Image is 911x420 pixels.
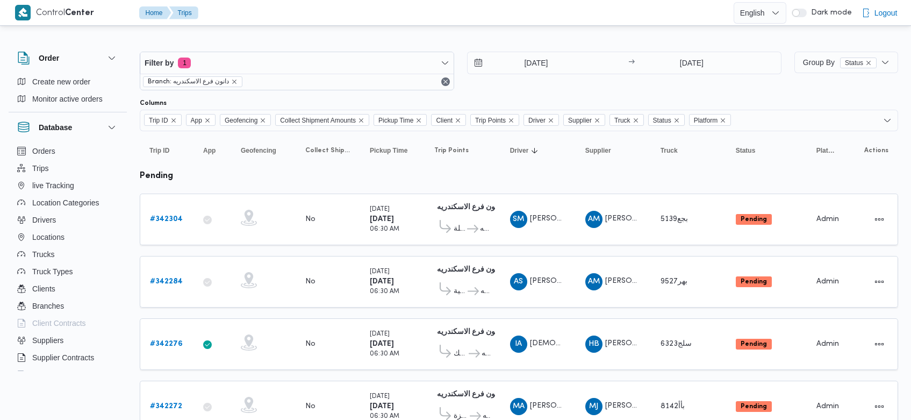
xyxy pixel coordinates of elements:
div: No [305,339,315,349]
button: App [199,142,226,159]
span: [PERSON_NAME] [PERSON_NAME] [530,402,655,409]
span: Trip ID [149,146,169,155]
b: دانون فرع الاسكندريه [437,329,503,336]
span: Client [436,115,453,126]
button: Remove Pickup Time from selection in this group [415,117,422,124]
span: Group By Status [803,58,877,67]
a: #342304 [150,213,183,226]
div: Amaro Muhammad Muhammad Yousf [585,211,602,228]
span: Truck Types [32,265,73,278]
div: Order [9,73,127,112]
button: Remove Trip ID from selection in this group [170,117,177,124]
span: Pending [736,276,772,287]
span: [PERSON_NAME] [605,215,666,222]
span: Branches [32,300,64,312]
button: Home [139,6,171,19]
span: Admin [816,278,839,285]
small: 06:30 AM [370,289,399,295]
span: Driver; Sorted in descending order [510,146,529,155]
span: Filter by [145,56,174,69]
a: #342276 [150,338,183,351]
div: No [305,215,315,224]
span: قسم الدخيلة [454,223,465,236]
button: Remove App from selection in this group [204,117,211,124]
div: Database [9,143,127,375]
span: Supplier [585,146,611,155]
button: Actions [871,336,888,353]
span: [DEMOGRAPHIC_DATA] [PERSON_NAME] [530,340,679,347]
span: Trip ID [144,114,182,126]
button: Orders [13,143,123,160]
span: MA [513,398,525,415]
span: Pickup Time [374,114,427,126]
span: Supplier Contracts [32,351,94,364]
span: Branch: دانون فرع الاسكندريه [148,77,229,87]
span: سلج6323 [661,340,692,347]
span: Locations [32,231,64,244]
span: Pickup Time [370,146,407,155]
span: HB [589,336,599,353]
b: Pending [741,403,767,410]
button: Remove Trip Points from selection in this group [508,117,514,124]
small: 06:30 AM [370,351,399,357]
span: Trip Points [434,146,469,155]
button: Supplier Contracts [13,349,123,366]
button: Locations [13,229,123,246]
span: App [191,115,202,126]
span: بجع5139 [661,216,688,223]
span: قسم محرم بك [454,347,467,360]
div: → [628,59,635,67]
span: Admin [816,403,839,410]
span: Trips [32,162,49,175]
div: Ahmad Muhammad Wsal Alshrqaoi [585,273,602,290]
span: [PERSON_NAME] [530,215,591,222]
button: DriverSorted in descending order [506,142,570,159]
button: remove selected entity [865,60,872,66]
a: #342284 [150,275,183,288]
span: Monitor active orders [32,92,103,105]
b: Pending [741,216,767,223]
button: Truck Types [13,263,123,280]
span: IA [515,336,522,353]
button: Remove Platform from selection in this group [720,117,726,124]
span: [PERSON_NAME] [605,277,666,284]
span: Logout [874,6,898,19]
span: Actions [864,146,888,155]
svg: Sorted in descending order [530,146,539,155]
button: Location Categories [13,194,123,211]
span: SM [513,211,524,228]
span: Suppliers [32,334,63,347]
b: # 342304 [150,216,183,223]
span: Platform [816,146,835,155]
b: دانون فرع الاسكندريه [437,204,503,211]
h3: Order [39,52,59,65]
span: Trip ID [149,115,168,126]
span: [PERSON_NAME][DATE] بسيوني [605,402,715,409]
button: Clients [13,280,123,297]
span: Admin [816,340,839,347]
span: Trip Points [470,114,519,126]
button: Devices [13,366,123,383]
button: Branches [13,297,123,315]
span: Truck [609,114,644,126]
span: live Tracking [32,179,74,192]
button: Open list of options [883,116,892,125]
b: [DATE] [370,278,394,285]
button: Actions [871,398,888,415]
span: Pending [736,339,772,350]
b: Pending [741,341,767,347]
span: Devices [32,368,59,381]
button: Actions [871,273,888,290]
b: # 342272 [150,403,182,410]
div: Hamadah Bsaioni Ahmad Abwalnasar [585,336,602,353]
button: Remove Status from selection in this group [673,117,680,124]
button: Group ByStatusremove selected entity [794,52,898,73]
span: Pending [736,214,772,225]
b: # 342284 [150,278,183,285]
button: Supplier [581,142,645,159]
button: Actions [871,211,888,228]
b: دانون فرع الاسكندريه [437,391,503,398]
span: [PERSON_NAME] [PERSON_NAME] [605,340,730,347]
small: 06:30 AM [370,226,399,232]
b: [DATE] [370,216,394,223]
